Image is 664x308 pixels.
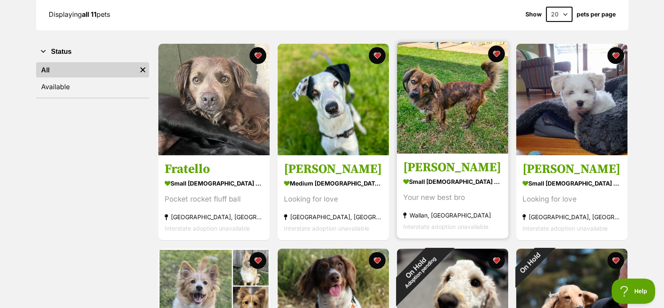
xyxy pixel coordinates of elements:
[516,44,627,155] img: Kevin
[404,255,437,289] span: Adoption pending
[165,194,263,205] div: Pocket rocket fluff ball
[369,252,386,269] button: favourite
[577,11,616,18] label: pets per page
[284,162,383,178] h3: [PERSON_NAME]
[505,238,555,287] div: On Hold
[403,210,502,221] div: Wallan, [GEOGRAPHIC_DATA]
[403,176,502,188] div: small [DEMOGRAPHIC_DATA] Dog
[525,11,542,18] span: Show
[381,233,454,306] div: On Hold
[607,252,624,269] button: favourite
[165,225,250,232] span: Interstate adoption unavailable
[82,10,97,19] strong: all 11
[284,178,383,190] div: medium [DEMOGRAPHIC_DATA] Dog
[36,46,149,57] button: Status
[158,155,270,241] a: Fratello small [DEMOGRAPHIC_DATA] Dog Pocket rocket fluff ball [GEOGRAPHIC_DATA], [GEOGRAPHIC_DAT...
[284,194,383,205] div: Looking for love
[284,225,369,232] span: Interstate adoption unavailable
[403,160,502,176] h3: [PERSON_NAME]
[522,225,608,232] span: Interstate adoption unavailable
[165,212,263,223] div: [GEOGRAPHIC_DATA], [GEOGRAPHIC_DATA]
[249,252,266,269] button: favourite
[488,252,505,269] button: favourite
[249,47,266,64] button: favourite
[612,279,656,304] iframe: Help Scout Beacon - Open
[136,62,149,77] a: Remove filter
[369,47,386,64] button: favourite
[165,162,263,178] h3: Fratello
[522,212,621,223] div: [GEOGRAPHIC_DATA], [GEOGRAPHIC_DATA]
[158,44,270,155] img: Fratello
[36,79,149,94] a: Available
[36,61,149,98] div: Status
[522,162,621,178] h3: [PERSON_NAME]
[397,154,508,239] a: [PERSON_NAME] small [DEMOGRAPHIC_DATA] Dog Your new best bro Wallan, [GEOGRAPHIC_DATA] Interstate...
[522,178,621,190] div: small [DEMOGRAPHIC_DATA] Dog
[49,10,110,19] span: Displaying pets
[165,178,263,190] div: small [DEMOGRAPHIC_DATA] Dog
[36,62,136,77] a: All
[278,44,389,155] img: Darby
[278,155,389,241] a: [PERSON_NAME] medium [DEMOGRAPHIC_DATA] Dog Looking for love [GEOGRAPHIC_DATA], [GEOGRAPHIC_DATA]...
[516,155,627,241] a: [PERSON_NAME] small [DEMOGRAPHIC_DATA] Dog Looking for love [GEOGRAPHIC_DATA], [GEOGRAPHIC_DATA] ...
[284,212,383,223] div: [GEOGRAPHIC_DATA], [GEOGRAPHIC_DATA]
[522,194,621,205] div: Looking for love
[403,192,502,204] div: Your new best bro
[403,223,488,231] span: Interstate adoption unavailable
[397,42,508,154] img: Broski
[607,47,624,64] button: favourite
[488,45,505,62] button: favourite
